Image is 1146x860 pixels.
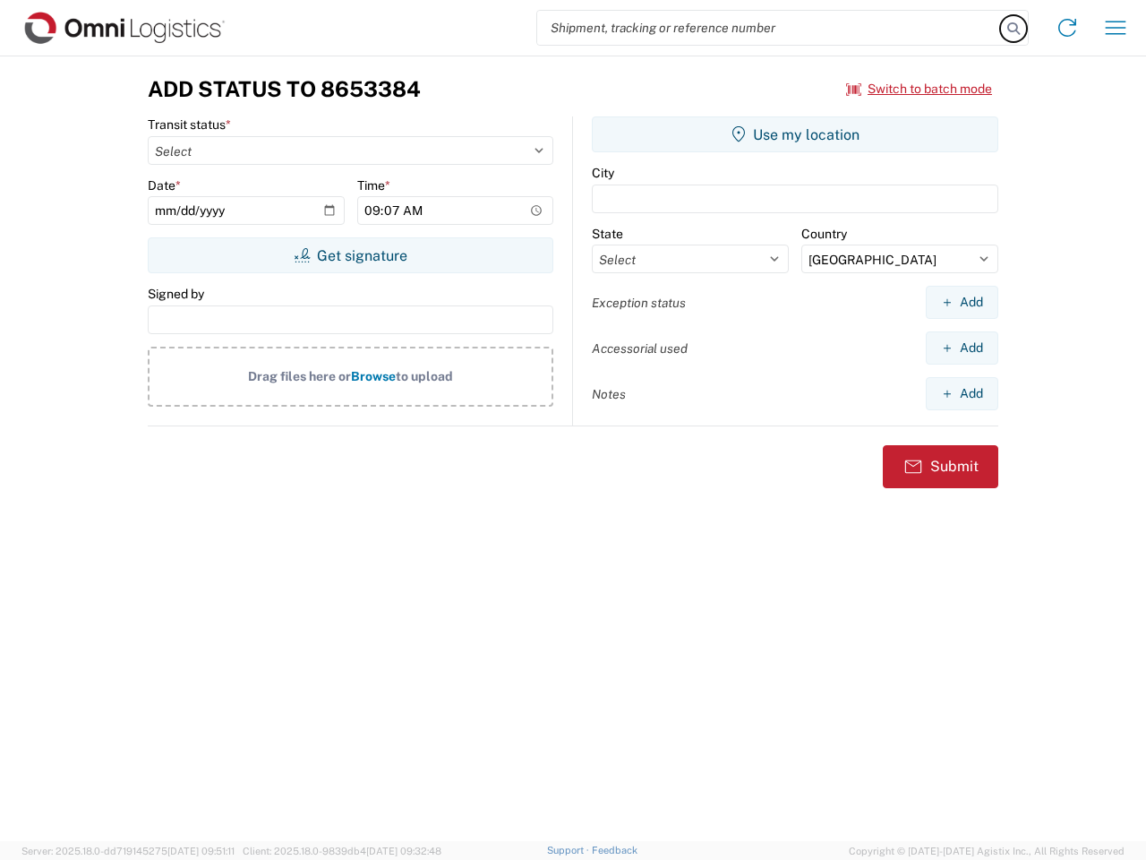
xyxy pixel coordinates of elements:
label: Accessorial used [592,340,688,357]
a: Feedback [592,845,637,856]
button: Add [926,331,998,365]
span: Browse [351,369,396,383]
button: Use my location [592,116,998,152]
label: Country [801,226,847,242]
button: Switch to batch mode [846,74,992,104]
span: Server: 2025.18.0-dd719145275 [21,846,235,856]
label: Time [357,177,390,193]
label: Notes [592,386,626,402]
span: Copyright © [DATE]-[DATE] Agistix Inc., All Rights Reserved [849,843,1125,859]
span: Drag files here or [248,369,351,383]
label: State [592,226,623,242]
label: Date [148,177,181,193]
span: Client: 2025.18.0-9839db4 [243,846,441,856]
span: to upload [396,369,453,383]
label: Transit status [148,116,231,133]
h3: Add Status to 8653384 [148,76,421,102]
label: Signed by [148,286,204,302]
button: Get signature [148,237,553,273]
button: Add [926,286,998,319]
button: Submit [883,445,998,488]
button: Add [926,377,998,410]
input: Shipment, tracking or reference number [537,11,1001,45]
a: Support [547,845,592,856]
span: [DATE] 09:32:48 [366,846,441,856]
label: Exception status [592,295,686,311]
span: [DATE] 09:51:11 [167,846,235,856]
label: City [592,165,614,181]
